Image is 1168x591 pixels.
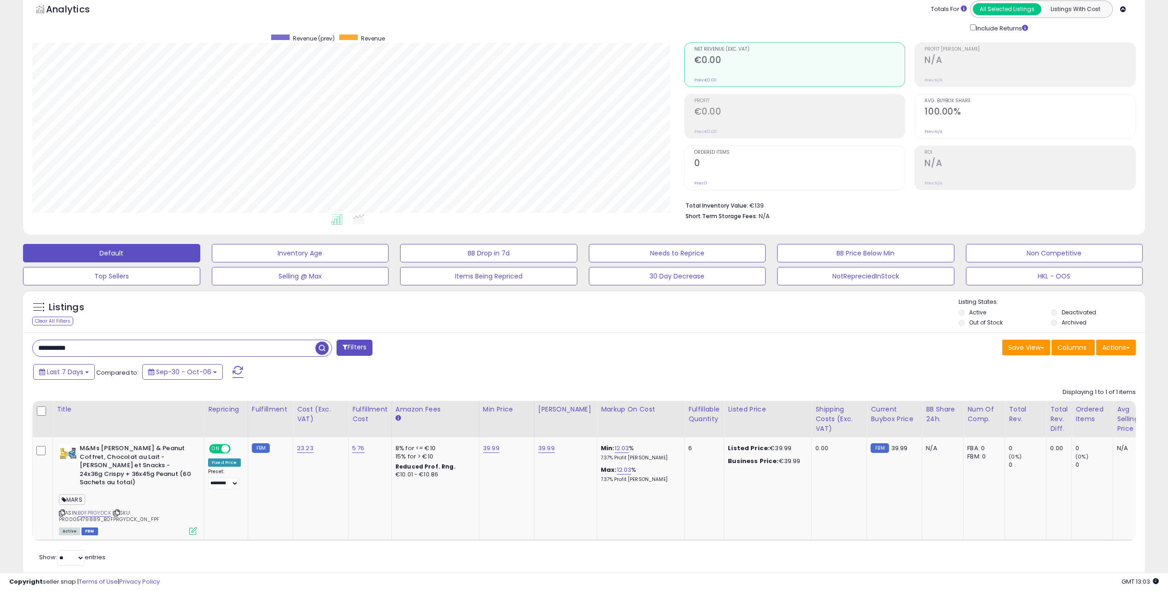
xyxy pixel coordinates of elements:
div: Fulfillment Cost [352,405,388,424]
span: 39.99 [891,444,908,452]
div: N/A [926,444,956,452]
button: Last 7 Days [33,364,95,380]
li: €139 [686,199,1129,210]
small: Amazon Fees. [395,414,401,423]
a: 39.99 [538,444,555,453]
div: 0.00 [815,444,860,452]
div: €10.01 - €10.86 [395,471,472,479]
div: ASIN: [59,444,197,534]
div: Amazon Fees [395,405,475,414]
button: NotRepreciedInStock [777,267,954,285]
span: Sep-30 - Oct-06 [156,367,211,377]
div: % [601,444,677,461]
button: Needs to Reprice [589,244,766,262]
div: 0 [1075,461,1113,469]
span: | SKU: PR0005479889_B0FPRGYDCK_0N_FPF [59,509,159,523]
div: Fulfillable Quantity [688,405,720,424]
div: €39.99 [728,444,804,452]
div: Shipping Costs (Exc. VAT) [815,405,863,434]
span: OFF [229,445,244,453]
button: Top Sellers [23,267,200,285]
b: Min: [601,444,615,452]
h2: 0 [694,158,905,170]
a: 39.99 [483,444,500,453]
h5: Analytics [46,3,108,18]
div: Preset: [208,469,241,489]
small: (0%) [1009,453,1022,460]
p: 7.37% Profit [PERSON_NAME] [601,476,677,483]
span: Avg. Buybox Share [924,98,1135,104]
div: 0 [1009,461,1046,469]
div: Displaying 1 to 1 of 1 items [1063,388,1136,397]
div: 0 [1075,444,1113,452]
b: Listed Price: [728,444,770,452]
button: Inventory Age [212,244,389,262]
p: 7.37% Profit [PERSON_NAME] [601,455,677,461]
small: Prev: 0 [694,180,707,186]
div: N/A [1117,444,1147,452]
h2: €0.00 [694,55,905,67]
div: Listed Price [728,405,808,414]
button: Selling @ Max [212,267,389,285]
span: MARS [59,494,85,505]
div: Title [57,405,200,414]
small: Prev: N/A [924,129,942,134]
a: B0FPRGYDCK [78,509,111,517]
button: Listings With Cost [1041,3,1110,15]
div: seller snap | | [9,578,160,586]
button: Save View [1002,340,1050,355]
span: Columns [1058,343,1087,352]
button: All Selected Listings [973,3,1041,15]
div: Avg Selling Price [1117,405,1151,434]
div: Cost (Exc. VAT) [297,405,344,424]
div: 8% for <= €10 [395,444,472,452]
strong: Copyright [9,577,43,586]
div: Total Rev. [1009,405,1042,424]
label: Archived [1062,319,1087,326]
span: Profit [PERSON_NAME] [924,47,1135,52]
div: Fulfillment [252,405,289,414]
span: ROI [924,150,1135,155]
div: 15% for > €10 [395,452,472,461]
span: FBM [81,527,98,535]
h2: N/A [924,55,1135,67]
label: Active [969,308,986,316]
button: Sep-30 - Oct-06 [142,364,223,380]
span: N/A [759,212,770,220]
button: Filters [337,340,372,356]
h2: N/A [924,158,1135,170]
div: Markup on Cost [601,405,680,414]
a: 5.76 [352,444,365,453]
b: Business Price: [728,457,779,465]
div: Min Price [483,405,530,414]
a: 12.03 [615,444,629,453]
div: Num of Comp. [967,405,1001,424]
small: Prev: €0.00 [694,129,717,134]
a: 12.03 [617,465,632,475]
b: Reduced Prof. Rng. [395,463,456,470]
img: 41tEsHjcL+L._SL40_.jpg [59,444,77,463]
div: [PERSON_NAME] [538,405,593,414]
button: Items Being Repriced [400,267,577,285]
span: Show: entries [39,553,105,562]
h5: Listings [49,301,84,314]
div: % [601,466,677,483]
button: Non Competitive [966,244,1143,262]
button: HKL - OOS [966,267,1143,285]
button: BB Price Below Min [777,244,954,262]
div: Total Rev. Diff. [1050,405,1068,434]
span: Revenue [361,35,385,42]
button: BB Drop in 7d [400,244,577,262]
label: Out of Stock [969,319,1003,326]
div: 0.00 [1050,444,1064,452]
div: Include Returns [963,23,1039,33]
small: FBM [871,443,889,453]
label: Deactivated [1062,308,1096,316]
div: Fixed Price [208,458,241,467]
button: Columns [1052,340,1095,355]
span: Compared to: [96,368,139,377]
button: Actions [1096,340,1136,355]
div: FBA: 0 [967,444,998,452]
span: Net Revenue (Exc. VAT) [694,47,905,52]
small: FBM [252,443,270,453]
